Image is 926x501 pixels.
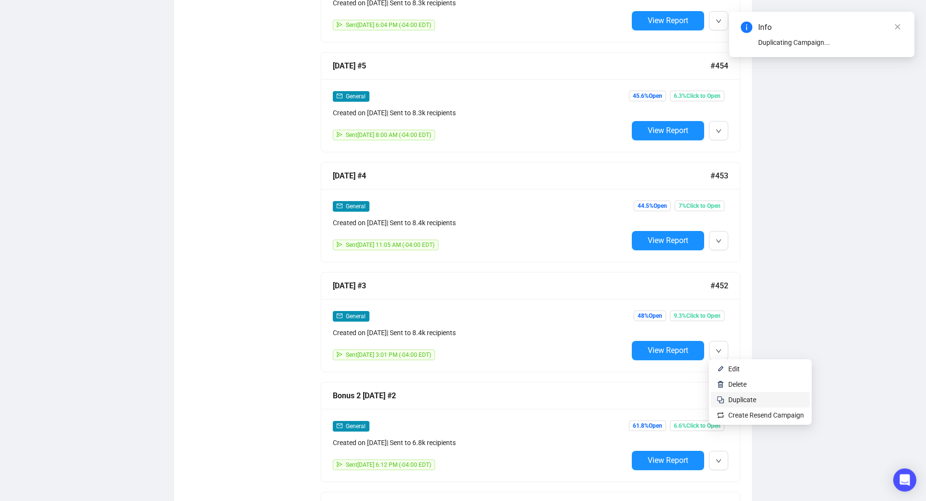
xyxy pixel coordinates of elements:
[632,11,704,30] button: View Report
[758,37,903,47] div: Duplicating Campaign...
[337,242,342,247] span: send
[333,108,628,118] div: Created on [DATE] | Sent to 8.3k recipients
[333,217,628,228] div: Created on [DATE] | Sent to 8.4k recipients
[346,423,366,430] span: General
[728,380,747,388] span: Delete
[728,411,804,419] span: Create Resend Campaign
[333,327,628,338] div: Created on [DATE] | Sent to 8.4k recipients
[337,461,342,467] span: send
[346,242,435,248] span: Sent [DATE] 11:05 AM (-04:00 EDT)
[728,396,756,404] span: Duplicate
[333,437,628,448] div: Created on [DATE] | Sent to 6.8k recipients
[321,382,740,482] a: Bonus 2 [DATE] #2#451mailGeneralCreated on [DATE]| Sent to 6.8k recipientssendSent[DATE] 6:12 PM ...
[670,91,724,101] span: 6.3% Click to Open
[632,121,704,140] button: View Report
[710,280,728,292] span: #452
[758,21,903,33] div: Info
[648,16,688,25] span: View Report
[632,341,704,360] button: View Report
[893,468,916,491] div: Open Intercom Messenger
[717,380,724,388] img: svg+xml;base64,PHN2ZyB4bWxucz0iaHR0cDovL3d3dy53My5vcmcvMjAwMC9zdmciIHhtbG5zOnhsaW5rPSJodHRwOi8vd3...
[321,52,740,152] a: [DATE] #5#454mailGeneralCreated on [DATE]| Sent to 8.3k recipientssendSent[DATE] 8:00 AM (-04:00 ...
[716,348,722,354] span: down
[346,313,366,320] span: General
[337,203,342,209] span: mail
[648,236,688,245] span: View Report
[648,126,688,135] span: View Report
[716,128,722,134] span: down
[346,352,431,358] span: Sent [DATE] 3:01 PM (-04:00 EDT)
[333,170,710,182] div: [DATE] #4
[716,238,722,244] span: down
[346,22,431,28] span: Sent [DATE] 6:04 PM (-04:00 EDT)
[333,60,710,72] div: [DATE] #5
[634,311,666,321] span: 48% Open
[894,23,901,30] span: close
[337,423,342,429] span: mail
[346,93,366,100] span: General
[710,170,728,182] span: #453
[337,22,342,27] span: send
[321,272,740,372] a: [DATE] #3#452mailGeneralCreated on [DATE]| Sent to 8.4k recipientssendSent[DATE] 3:01 PM (-04:00 ...
[717,365,724,373] img: svg+xml;base64,PHN2ZyB4bWxucz0iaHR0cDovL3d3dy53My5vcmcvMjAwMC9zdmciIHhtbG5zOnhsaW5rPSJodHRwOi8vd3...
[717,396,724,404] img: svg+xml;base64,PHN2ZyB4bWxucz0iaHR0cDovL3d3dy53My5vcmcvMjAwMC9zdmciIHdpZHRoPSIyNCIgaGVpZ2h0PSIyNC...
[670,311,724,321] span: 9.3% Click to Open
[346,203,366,210] span: General
[717,411,724,419] img: retweet.svg
[333,280,710,292] div: [DATE] #3
[634,201,671,211] span: 44.5% Open
[629,420,666,431] span: 61.8% Open
[333,390,710,402] div: Bonus 2 [DATE] #2
[346,132,431,138] span: Sent [DATE] 8:00 AM (-04:00 EDT)
[648,346,688,355] span: View Report
[632,231,704,250] button: View Report
[337,313,342,319] span: mail
[675,201,724,211] span: 7% Click to Open
[710,60,728,72] span: #454
[716,458,722,464] span: down
[632,451,704,470] button: View Report
[670,420,724,431] span: 6.6% Click to Open
[337,352,342,357] span: send
[337,132,342,137] span: send
[337,93,342,99] span: mail
[716,18,722,24] span: down
[741,21,752,33] span: info-circle
[321,162,740,262] a: [DATE] #4#453mailGeneralCreated on [DATE]| Sent to 8.4k recipientssendSent[DATE] 11:05 AM (-04:00...
[346,461,431,468] span: Sent [DATE] 6:12 PM (-04:00 EDT)
[892,21,903,32] a: Close
[728,365,740,373] span: Edit
[648,456,688,465] span: View Report
[629,91,666,101] span: 45.6% Open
